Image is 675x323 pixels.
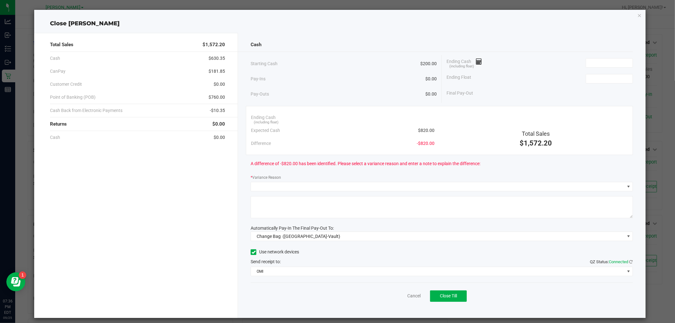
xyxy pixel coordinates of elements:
[34,19,645,28] div: Close [PERSON_NAME]
[50,68,66,75] span: CanPay
[251,60,278,67] span: Starting Cash
[257,234,281,239] span: Change Bag
[50,107,122,114] span: Cash Back from Electronic Payments
[251,140,271,147] span: Difference
[50,81,82,88] span: Customer Credit
[447,90,473,96] span: Final Pay-Out
[251,249,299,255] label: Use network devices
[209,94,225,101] span: $760.00
[214,81,225,88] span: $0.00
[609,259,628,264] span: Connected
[425,76,437,82] span: $0.00
[251,91,269,97] span: Pay-Outs
[19,271,26,279] iframe: Resource center unread badge
[214,134,225,141] span: $0.00
[251,226,334,231] span: Automatically Pay-In The Final Pay-Out To:
[251,41,261,48] span: Cash
[407,293,421,299] a: Cancel
[209,55,225,62] span: $630.35
[251,160,480,167] span: A difference of -$820.00 has been identified. Please select a variance reason and enter a note to...
[212,121,225,128] span: $0.00
[425,91,437,97] span: $0.00
[6,272,25,291] iframe: Resource center
[209,68,225,75] span: $181.85
[251,259,281,264] span: Send receipt to:
[50,134,60,141] span: Cash
[522,130,550,137] span: Total Sales
[420,60,437,67] span: $200.00
[449,64,474,69] span: (including float)
[251,76,266,82] span: Pay-Ins
[417,140,434,147] span: -$820.00
[50,117,225,131] div: Returns
[50,55,60,62] span: Cash
[50,41,73,48] span: Total Sales
[50,94,96,101] span: Point of Banking (POB)
[203,41,225,48] span: $1,572.20
[590,259,633,264] span: QZ Status:
[430,290,467,302] button: Close Till
[251,267,624,276] span: OMI
[447,74,471,84] span: Ending Float
[210,107,225,114] span: -$10.35
[447,58,482,68] span: Ending Cash
[251,127,280,134] span: Expected Cash
[418,127,434,134] span: $820.00
[251,114,276,121] span: Ending Cash
[254,120,279,125] span: (including float)
[520,139,552,147] span: $1,572.20
[283,234,340,239] span: ([GEOGRAPHIC_DATA]-Vault)
[251,175,281,180] label: Variance Reason
[440,293,457,298] span: Close Till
